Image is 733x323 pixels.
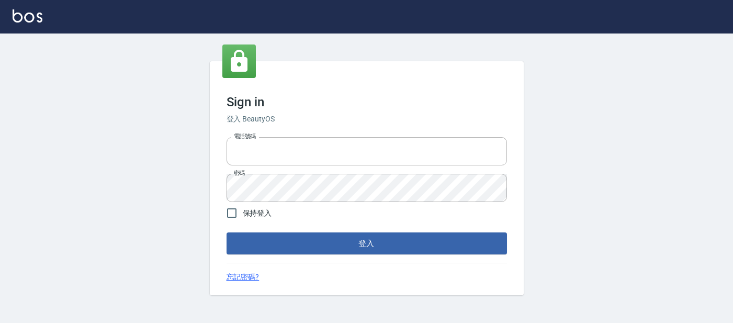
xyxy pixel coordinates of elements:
[234,132,256,140] label: 電話號碼
[227,232,507,254] button: 登入
[227,95,507,109] h3: Sign in
[227,272,260,283] a: 忘記密碼?
[243,208,272,219] span: 保持登入
[227,114,507,125] h6: 登入 BeautyOS
[13,9,42,23] img: Logo
[234,169,245,177] label: 密碼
